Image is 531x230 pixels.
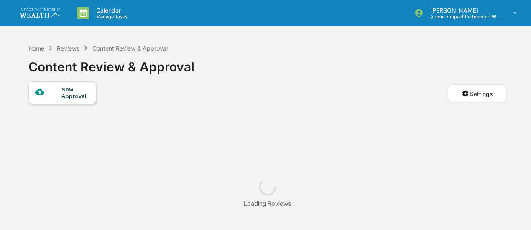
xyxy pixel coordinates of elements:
div: Reviews [57,45,79,52]
div: Content Review & Approval [92,45,168,52]
div: New Approval [61,86,89,99]
div: Home [28,45,44,52]
img: logo [20,8,60,17]
button: Settings [448,84,506,103]
p: Admin • Impact Partnership Wealth [424,14,501,20]
p: [PERSON_NAME] [424,7,501,14]
p: Manage Tasks [89,14,132,20]
div: Content Review & Approval [28,53,194,74]
div: Loading Reviews [244,200,291,207]
p: Calendar [89,7,132,14]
